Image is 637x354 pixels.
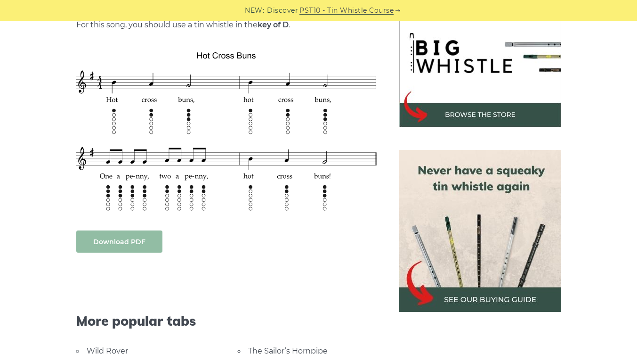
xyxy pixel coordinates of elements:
[76,313,377,329] span: More popular tabs
[267,5,298,16] span: Discover
[258,20,289,29] strong: key of D
[399,150,561,312] img: tin whistle buying guide
[299,5,394,16] a: PST10 - Tin Whistle Course
[76,19,377,31] p: For this song, you should use a tin whistle in the .
[76,231,162,253] a: Download PDF
[76,50,377,212] img: Hot Cross Buns Tin Whistle Tab & Sheet Music
[245,5,264,16] span: NEW:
